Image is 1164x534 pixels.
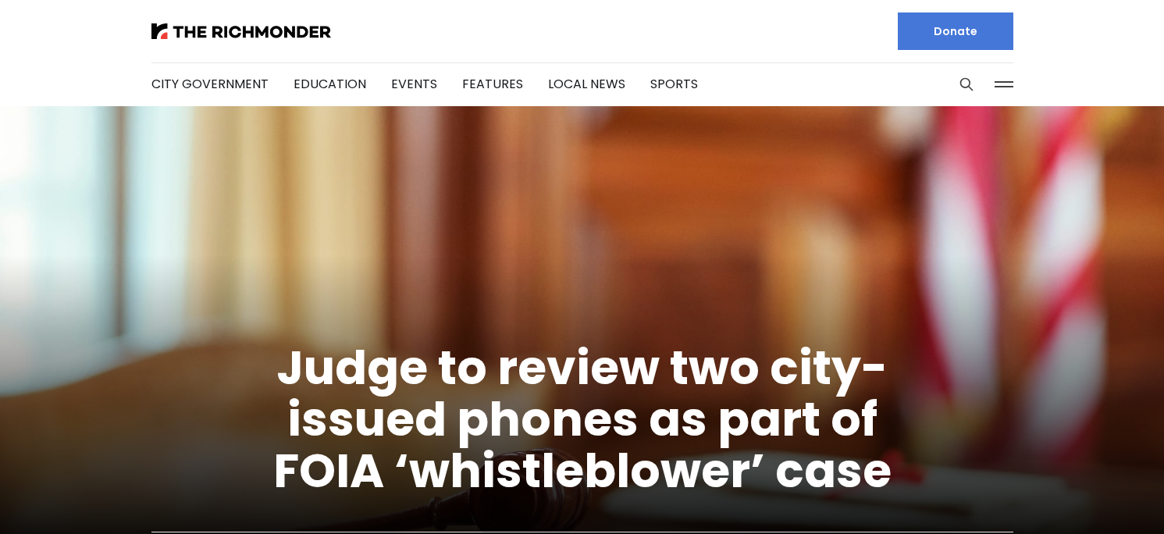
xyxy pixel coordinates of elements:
iframe: portal-trigger [1032,457,1164,534]
a: Features [462,75,523,93]
a: Judge to review two city-issued phones as part of FOIA ‘whistleblower’ case [273,335,892,504]
a: Events [391,75,437,93]
a: Sports [650,75,698,93]
button: Search this site [955,73,978,96]
a: City Government [151,75,269,93]
a: Local News [548,75,625,93]
img: The Richmonder [151,23,331,39]
a: Education [294,75,366,93]
a: Donate [898,12,1013,50]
